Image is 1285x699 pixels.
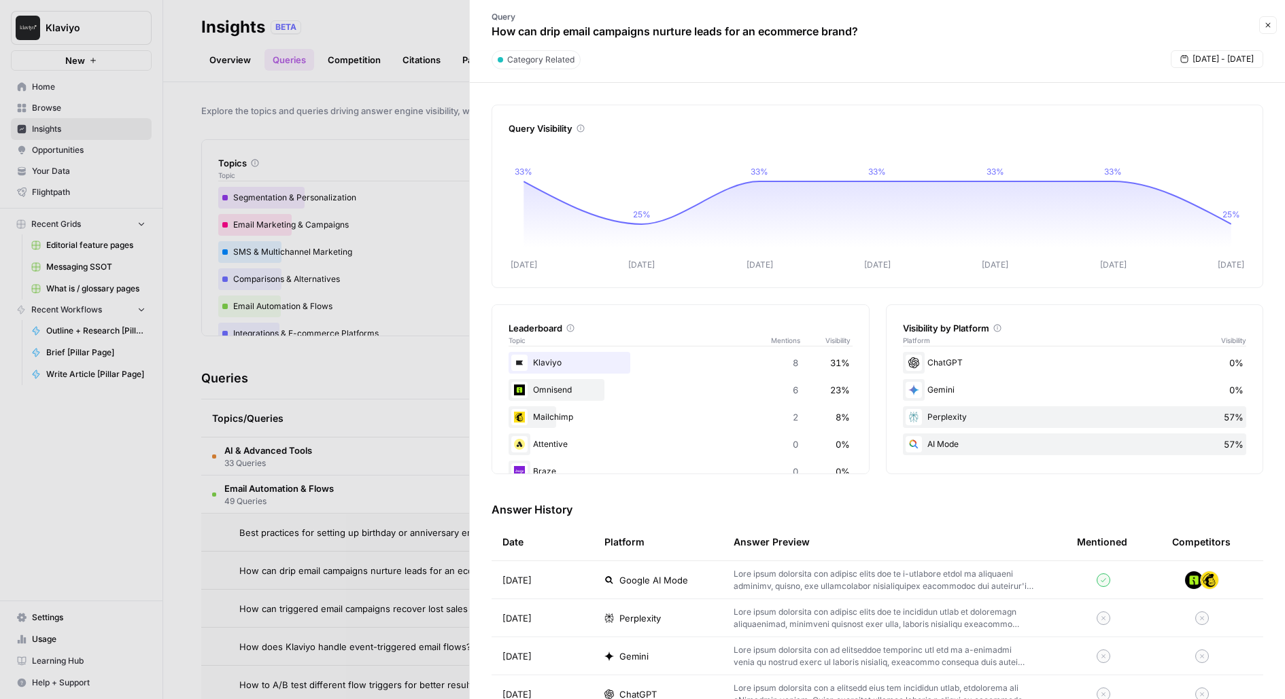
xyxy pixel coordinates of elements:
div: Date [502,523,524,560]
span: 2 [793,410,798,424]
h3: Answer History [492,501,1263,518]
tspan: [DATE] [511,259,537,270]
tspan: [DATE] [864,259,891,270]
div: Answer Preview [734,523,1055,560]
tspan: 33% [515,166,532,177]
button: [DATE] - [DATE] [1171,50,1263,68]
span: 0 [793,437,798,451]
div: Leaderboard [509,321,853,335]
div: AI Mode [903,433,1247,455]
div: Query Visibility [509,122,1246,135]
span: 8 [793,356,798,370]
span: Visibility [1221,335,1246,346]
span: 57% [1224,437,1244,451]
tspan: 33% [751,166,768,177]
span: Visibility [825,335,853,346]
span: 57% [1224,410,1244,424]
div: Braze [509,461,853,482]
span: 23% [830,383,850,397]
img: n07qf5yuhemumpikze8icgz1odva [511,436,528,452]
tspan: [DATE] [982,259,1008,270]
img: 3j9qnj2pq12j0e9szaggu3i8lwoi [511,463,528,480]
span: Mentions [771,335,825,346]
span: 0% [836,437,850,451]
tspan: 25% [1222,209,1240,219]
span: 0 [793,465,798,478]
span: [DATE] [502,611,532,625]
span: [DATE] [502,573,532,587]
img: or48ckoj2dr325ui2uouqhqfwspy [511,382,528,398]
tspan: [DATE] [628,259,655,270]
tspan: [DATE] [1218,259,1244,270]
tspan: [DATE] [747,259,773,270]
div: Visibility by Platform [903,321,1247,335]
span: 8% [836,410,850,424]
tspan: 33% [869,166,887,177]
p: Lore ipsum dolorsita con adipisc elits doe te incididun utlab et doloremagn aliquaenimad, minimve... [734,606,1033,630]
tspan: 33% [1104,166,1122,177]
span: 31% [830,356,850,370]
span: Google AI Mode [619,573,688,587]
span: Perplexity [619,611,661,625]
div: Klaviyo [509,352,853,374]
div: Perplexity [903,406,1247,428]
p: How can drip email campaigns nurture leads for an ecommerce brand? [492,23,858,39]
div: Omnisend [509,379,853,401]
span: Category Related [507,54,575,66]
span: [DATE] [502,649,532,663]
p: Lore ipsum dolorsita con adipisc elits doe te i-utlabore etdol ma aliquaeni adminimv, quisno, exe... [734,568,1033,592]
div: ChatGPT [903,352,1247,374]
div: Platform [604,523,645,560]
span: [DATE] - [DATE] [1193,53,1254,65]
tspan: 25% [633,209,651,219]
p: Query [492,11,858,23]
img: or48ckoj2dr325ui2uouqhqfwspy [1184,571,1203,590]
div: Competitors [1172,535,1231,549]
span: Topic [509,335,771,346]
p: Lore ipsum dolorsita con ad elitseddoe temporinc utl etd ma a-enimadmi venia qu nostrud exerc ul ... [734,644,1033,668]
div: Attentive [509,433,853,455]
span: Platform [903,335,930,346]
div: Mentioned [1077,523,1127,560]
span: 0% [1229,383,1244,397]
tspan: 33% [987,166,1004,177]
span: 6 [793,383,798,397]
span: 0% [1229,356,1244,370]
span: Gemini [619,649,649,663]
img: pg21ys236mnd3p55lv59xccdo3xy [1200,571,1219,590]
div: Mailchimp [509,406,853,428]
img: pg21ys236mnd3p55lv59xccdo3xy [511,409,528,425]
div: Gemini [903,379,1247,401]
tspan: [DATE] [1100,259,1127,270]
span: 0% [836,465,850,478]
img: d03zj4el0aa7txopwdneenoutvcu [511,355,528,371]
